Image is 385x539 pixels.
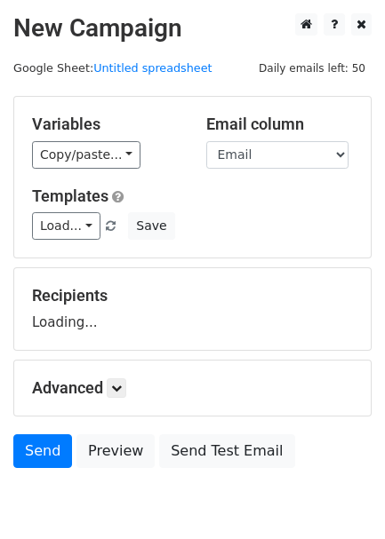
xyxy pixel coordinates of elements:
[13,61,213,75] small: Google Sheet:
[13,434,72,468] a: Send
[13,13,372,44] h2: New Campaign
[206,115,354,134] h5: Email column
[159,434,294,468] a: Send Test Email
[76,434,155,468] a: Preview
[128,212,174,240] button: Save
[253,61,372,75] a: Daily emails left: 50
[32,286,353,305] h5: Recipients
[253,59,372,78] span: Daily emails left: 50
[93,61,212,75] a: Untitled spreadsheet
[32,141,140,169] a: Copy/paste...
[32,212,100,240] a: Load...
[32,115,180,134] h5: Variables
[32,186,108,205] a: Templates
[32,286,353,332] div: Loading...
[32,378,353,398] h5: Advanced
